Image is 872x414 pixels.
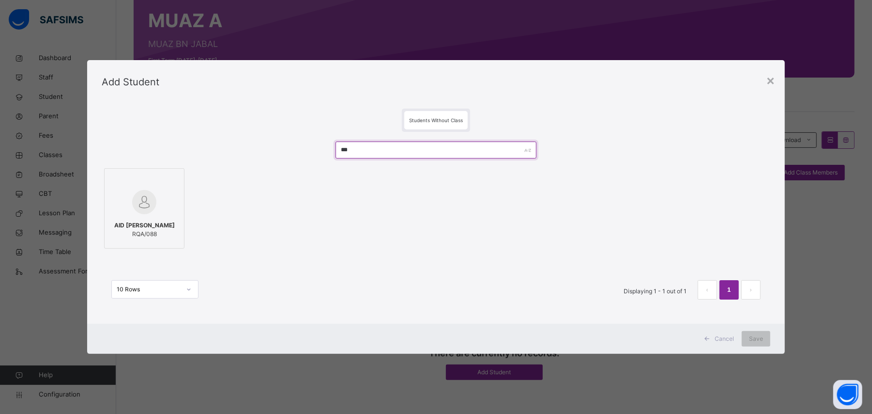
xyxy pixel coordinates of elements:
div: × [766,70,775,90]
span: Add Student [102,76,159,88]
span: RQA/088 [114,230,175,239]
span: Students Without Class [409,117,463,123]
button: prev page [698,280,717,300]
li: 下一页 [741,280,761,300]
li: 上一页 [698,280,717,300]
div: 10 Rows [117,285,181,294]
li: 1 [719,280,739,300]
li: Displaying 1 - 1 out of 1 [616,280,694,300]
span: Cancel [715,334,734,343]
button: Open asap [833,380,862,409]
span: AID [PERSON_NAME] [114,221,175,230]
img: default.svg [132,190,156,214]
button: next page [741,280,761,300]
span: Save [749,334,763,343]
a: 1 [724,284,734,296]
